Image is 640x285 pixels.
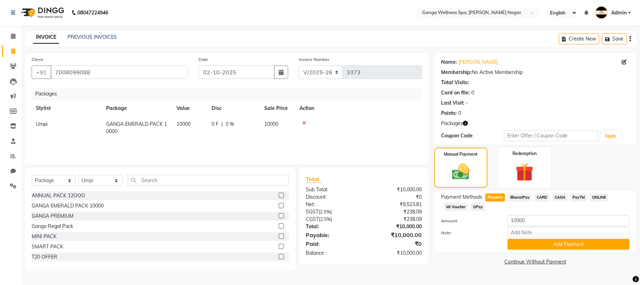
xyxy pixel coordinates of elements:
[436,230,502,236] label: Note:
[172,100,207,116] th: Value
[300,216,364,223] div: ( )
[504,130,598,141] input: Enter Offer / Coupon Code
[295,100,422,116] th: Action
[207,100,260,116] th: Disc
[306,216,319,222] span: CGST
[320,216,331,222] span: 2.5%
[32,56,43,63] label: Client
[300,249,364,257] div: Balance :
[459,58,498,66] a: [PERSON_NAME]
[32,253,57,261] div: T20 OFFER
[570,193,587,202] span: PayTM
[300,201,364,208] div: Net:
[441,110,457,117] div: Points:
[33,31,59,44] a: INVOICE
[595,6,608,19] img: Admin
[77,3,108,23] b: 08047224946
[32,192,85,199] div: ANNUAL PACK 12OOO
[436,218,502,224] label: Amount:
[306,209,318,215] span: SGST
[300,193,364,201] div: Discount:
[320,209,330,215] span: 2.5%
[364,208,427,216] div: ₹238.09
[364,223,427,230] div: ₹10,000.00
[485,193,505,202] span: PhonePe
[364,249,427,257] div: ₹10,000.00
[226,120,234,128] span: 0 %
[364,240,427,248] div: ₹0
[32,87,427,100] div: Packages
[447,162,475,182] img: _cash.svg
[299,56,329,63] label: Invoice Number
[441,120,463,127] span: Packages
[590,193,608,202] span: ONLINE
[221,120,223,128] span: |
[51,66,188,79] input: Search by Name/Mobile/Email/Code
[512,150,537,157] label: Redemption
[364,216,427,223] div: ₹238.09
[508,239,629,250] button: Add Payment
[441,193,483,201] span: Payment Methods
[441,79,469,86] div: Total Visits:
[300,231,364,239] div: Payable:
[106,121,167,135] span: GANGA EMERALD PACK 10000
[441,58,457,66] div: Name:
[441,99,465,107] div: Last Visit:
[459,110,461,117] div: 0
[36,121,47,127] span: Umpi
[128,175,289,186] input: Search
[306,175,322,183] span: Total
[212,120,219,128] span: 0 F
[559,33,599,44] button: Create New
[364,201,427,208] div: ₹9,523.81
[472,89,474,97] div: 0
[300,223,364,230] div: Total:
[602,33,627,44] button: Save
[264,121,278,127] span: 10000
[535,193,550,202] span: CARD
[300,186,364,193] div: Sub Total:
[552,193,568,202] span: CASH
[444,203,468,211] span: MI Voucher
[18,3,66,23] img: logo
[364,186,427,193] div: ₹10,000.00
[508,227,629,238] input: Add Note
[32,100,102,116] th: Stylist
[32,223,73,230] div: Ganga Regal Pack
[102,100,172,116] th: Package
[508,193,532,202] span: BharatPay
[441,89,470,97] div: Card on file:
[32,212,73,220] div: GANGA PREMIUM
[611,9,627,17] span: Admin
[436,258,635,266] a: Continue Without Payment
[300,208,364,216] div: ( )
[441,69,629,76] div: No Active Membership
[32,202,104,210] div: GANGA EMERALD PACK 10000
[444,151,478,157] label: Manual Payment
[508,215,629,226] input: Amount
[260,100,295,116] th: Sale Price
[601,131,621,141] button: Apply
[300,240,364,248] div: Paid:
[176,121,190,127] span: 10000
[364,193,427,201] div: ₹0
[441,69,472,76] div: Membership:
[32,66,51,79] button: +91
[364,231,427,239] div: ₹10,000.00
[199,56,208,63] label: Date
[32,233,57,240] div: MINI PACK
[67,34,117,40] a: PREVIOUS INVOICES
[32,243,63,250] div: SMART PACK
[510,161,539,184] img: _gift.svg
[471,203,485,211] span: GPay
[466,99,468,107] div: -
[441,132,504,140] div: Coupon Code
